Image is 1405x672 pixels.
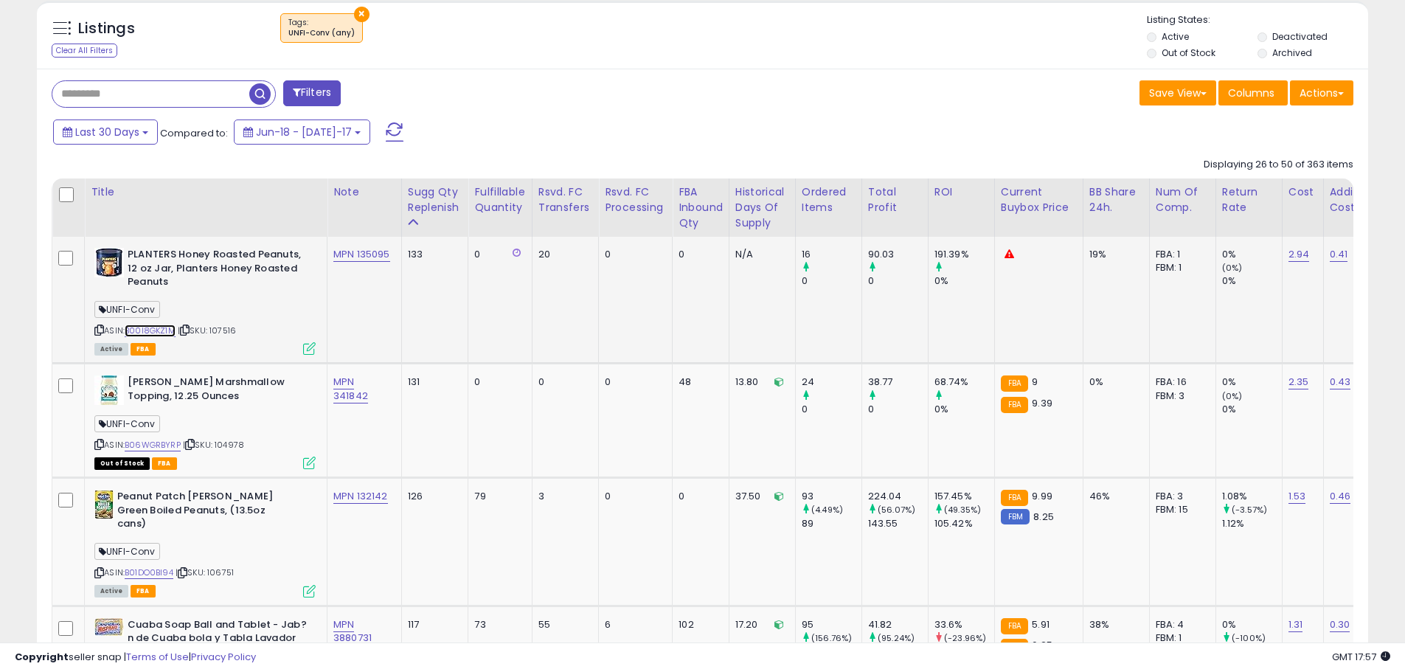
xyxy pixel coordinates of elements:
label: Out of Stock [1162,46,1215,59]
a: MPN 132142 [333,489,388,504]
div: Cost [1288,184,1317,200]
img: 51KcZGf5LEL._SL40_.jpg [94,618,124,636]
div: 102 [679,618,718,631]
small: FBA [1001,397,1028,413]
div: 48 [679,375,718,389]
small: (56.07%) [878,504,915,516]
div: 41.82 [868,618,928,631]
span: 9.99 [1032,489,1052,503]
div: 126 [408,490,457,503]
div: 1.08% [1222,490,1282,503]
div: Rsvd. FC Transfers [538,184,593,215]
small: (-3.57%) [1232,504,1267,516]
a: B06WGRBYRP [125,439,181,451]
div: 0 [605,375,661,389]
div: 0 [868,403,928,416]
span: All listings that are currently out of stock and unavailable for purchase on Amazon [94,457,150,470]
a: B00I8GKZ1M [125,325,176,337]
span: | SKU: 107516 [178,325,236,336]
a: MPN 3880731 [333,617,372,645]
span: 9.39 [1032,396,1052,410]
span: Tags : [288,17,355,39]
a: 0.30 [1330,617,1350,632]
div: 90.03 [868,248,928,261]
div: 0 [679,248,718,261]
div: N/A [735,248,784,261]
div: 20 [538,248,588,261]
a: 0.46 [1330,489,1351,504]
div: BB Share 24h. [1089,184,1143,215]
div: ASIN: [94,490,316,595]
div: 1.12% [1222,517,1282,530]
span: Columns [1228,86,1274,100]
label: Archived [1272,46,1312,59]
div: ASIN: [94,248,316,353]
span: UNFI-Conv [94,301,160,318]
div: Total Profit [868,184,922,215]
span: 8.25 [1033,510,1054,524]
div: FBM: 1 [1156,261,1204,274]
div: 0% [1222,274,1282,288]
div: FBA: 3 [1156,490,1204,503]
div: 117 [408,618,457,631]
div: Num of Comp. [1156,184,1210,215]
a: 2.94 [1288,247,1310,262]
div: 33.6% [934,618,994,631]
span: 9 [1032,375,1038,389]
span: Jun-18 - [DATE]-17 [256,125,352,139]
button: Filters [283,80,341,106]
div: 0 [538,375,588,389]
div: Ordered Items [802,184,856,215]
div: Sugg Qty Replenish [408,184,462,215]
a: 0.41 [1330,247,1348,262]
div: 6 [605,618,661,631]
button: Save View [1139,80,1216,105]
div: ASIN: [94,375,316,468]
div: Additional Cost [1330,184,1384,215]
span: | SKU: 104978 [183,439,244,451]
span: FBA [152,457,177,470]
div: Fulfillable Quantity [474,184,525,215]
button: Last 30 Days [53,119,158,145]
small: FBA [1001,618,1028,634]
p: Listing States: [1147,13,1368,27]
strong: Copyright [15,650,69,664]
img: 51xm97Lrl1L._SL40_.jpg [94,248,124,277]
small: (0%) [1222,262,1243,274]
div: 19% [1089,248,1138,261]
label: Active [1162,30,1189,43]
div: 105.42% [934,517,994,530]
div: FBM: 15 [1156,503,1204,516]
div: seller snap | | [15,651,256,665]
span: 5.91 [1032,617,1050,631]
div: 38% [1089,618,1138,631]
div: 0% [1222,403,1282,416]
div: FBM: 3 [1156,389,1204,403]
div: Note [333,184,395,200]
div: 131 [408,375,457,389]
div: 37.50 [735,490,784,503]
div: FBA inbound Qty [679,184,723,231]
b: Peanut Patch [PERSON_NAME] Green Boiled Peanuts, (13.5oz cans) [117,490,296,535]
small: FBM [1001,509,1030,524]
div: 0% [1222,618,1282,631]
div: Historical Days Of Supply [735,184,789,231]
div: ROI [934,184,988,200]
div: 17.20 [735,618,784,631]
div: 191.39% [934,248,994,261]
label: Deactivated [1272,30,1328,43]
div: 95 [802,618,861,631]
a: B01DO0BI94 [125,567,173,579]
span: Last 30 Days [75,125,139,139]
span: UNFI-Conv [94,415,160,432]
div: UNFI-Conv (any) [288,28,355,38]
span: Compared to: [160,126,228,140]
b: Cuaba Soap Ball and Tablet - Jab?n de Cuaba bola y Tabla Lavador (Tabla/Table) [128,618,307,663]
a: 1.31 [1288,617,1303,632]
div: 79 [474,490,520,503]
small: FBA [1001,375,1028,392]
button: × [354,7,370,22]
div: 133 [408,248,457,261]
span: UNFI-Conv [94,543,160,560]
span: FBA [131,585,156,597]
